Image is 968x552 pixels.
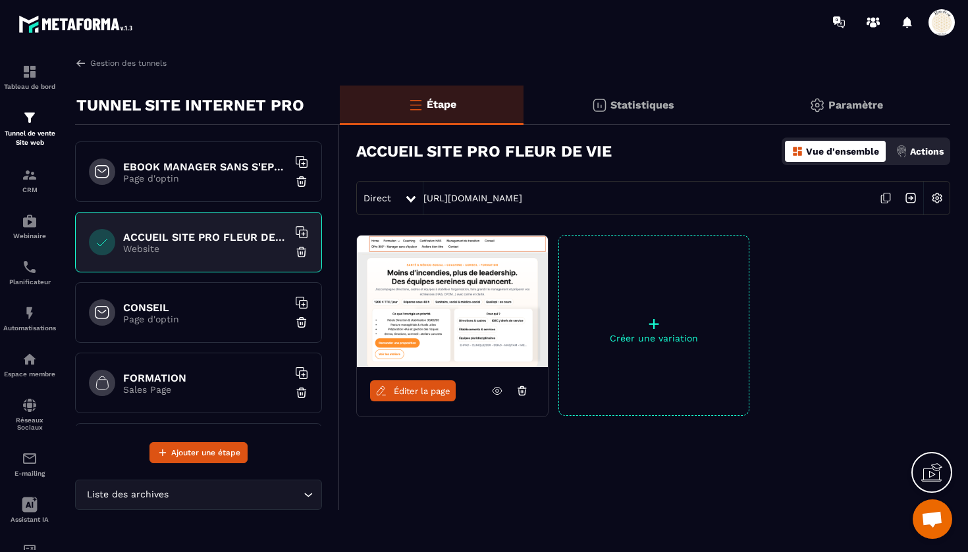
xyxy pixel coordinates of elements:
[295,316,308,329] img: trash
[22,351,38,367] img: automations
[171,488,300,502] input: Search for option
[22,451,38,466] img: email
[3,370,56,378] p: Espace membre
[3,324,56,332] p: Automatisations
[427,98,456,111] p: Étape
[3,129,56,147] p: Tunnel de vente Site web
[18,12,137,36] img: logo
[370,380,456,401] a: Éditer la page
[357,236,548,367] img: image
[3,487,56,533] a: Assistant IA
[3,186,56,193] p: CRM
[3,341,56,388] a: automationsautomationsEspace membre
[3,232,56,239] p: Webinaire
[3,83,56,90] p: Tableau de bord
[123,231,288,243] h6: ACCUEIL SITE PRO FLEUR DE VIE
[559,333,749,343] p: Créer une variation
[913,499,952,539] div: Ouvrir le chat
[363,193,391,203] span: Direct
[806,146,879,157] p: Vue d'ensemble
[408,97,423,113] img: bars-o.4a397970.svg
[3,516,56,523] p: Assistant IA
[123,161,288,173] h6: EBOOK MANAGER SANS S'EPUISER OFFERT
[295,386,308,399] img: trash
[3,295,56,341] a: automationsautomationsAutomatisations
[3,157,56,203] a: formationformationCRM
[3,278,56,286] p: Planificateur
[22,397,38,413] img: social-network
[22,64,38,80] img: formation
[22,259,38,275] img: scheduler
[3,470,56,477] p: E-mailing
[3,416,56,431] p: Réseaux Sociaux
[591,97,607,113] img: stats.20deebd0.svg
[22,110,38,126] img: formation
[295,175,308,188] img: trash
[3,54,56,100] a: formationformationTableau de bord
[3,100,56,157] a: formationformationTunnel de vente Site web
[3,441,56,487] a: emailemailE-mailing
[925,186,950,211] img: setting-w.858f3a88.svg
[792,145,803,157] img: dashboard-orange.40269519.svg
[394,386,450,396] span: Éditer la page
[75,57,167,69] a: Gestion des tunnels
[123,372,288,384] h6: FORMATION
[76,92,304,118] p: TUNNEL SITE INTERNET PRO
[809,97,825,113] img: setting-gr.5f69749f.svg
[3,249,56,295] a: schedulerschedulerPlanificateur
[910,146,944,157] p: Actions
[22,213,38,229] img: automations
[828,99,883,111] p: Paramètre
[423,193,522,203] a: [URL][DOMAIN_NAME]
[898,186,923,211] img: arrow-next.bcc2205e.svg
[123,301,288,314] h6: CONSEIL
[3,388,56,441] a: social-networksocial-networkRéseaux Sociaux
[149,442,248,463] button: Ajouter une étape
[123,243,288,254] p: Website
[896,145,907,157] img: actions.d6e523a2.png
[610,99,674,111] p: Statistiques
[84,488,171,502] span: Liste des archives
[559,314,749,333] p: +
[22,305,38,321] img: automations
[3,203,56,249] a: automationsautomationsWebinaire
[75,57,87,69] img: arrow
[123,384,288,395] p: Sales Page
[171,446,240,459] span: Ajouter une étape
[75,480,322,510] div: Search for option
[295,245,308,259] img: trash
[123,173,288,184] p: Page d'optin
[22,167,38,183] img: formation
[356,142,612,161] h3: ACCUEIL SITE PRO FLEUR DE VIE
[123,314,288,324] p: Page d'optin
